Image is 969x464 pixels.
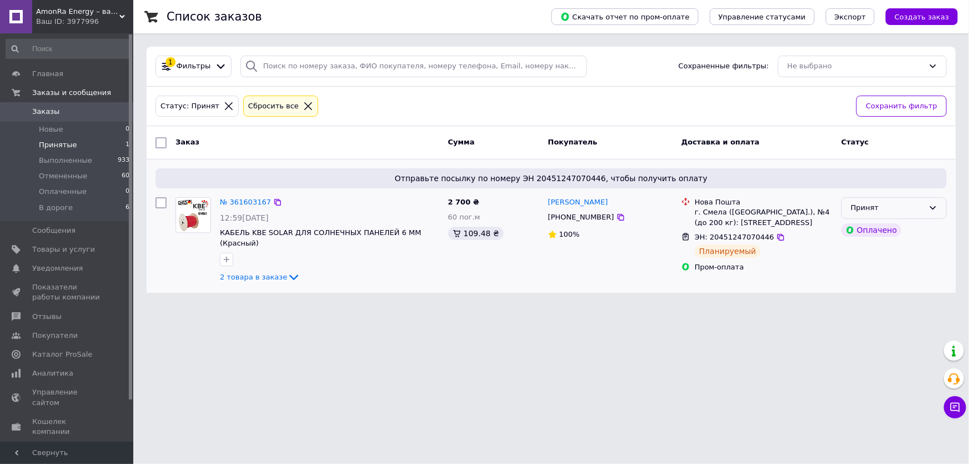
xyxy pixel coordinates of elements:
[448,227,504,240] div: 109.48 ₴
[125,140,129,150] span: 1
[719,13,806,21] span: Управление статусами
[122,171,129,181] span: 60
[32,107,59,117] span: Заказы
[826,8,875,25] button: Экспорт
[856,96,947,117] button: Сохранить фильтр
[841,138,869,146] span: Статус
[175,197,211,233] a: Фото товару
[175,138,199,146] span: Заказ
[875,12,958,21] a: Создать заказ
[448,198,479,206] span: 2 700 ₴
[220,273,287,281] span: 2 товара в заказе
[158,101,222,112] div: Статус: Принят
[39,140,77,150] span: Принятые
[246,101,301,112] div: Сбросить все
[32,282,103,302] span: Показатели работы компании
[6,39,130,59] input: Поиск
[220,198,271,206] a: № 361603167
[125,203,129,213] span: 6
[220,273,300,281] a: 2 товара в заказе
[448,138,475,146] span: Сумма
[695,262,832,272] div: Пром-оплата
[177,61,211,72] span: Фильтры
[118,156,129,166] span: 933
[895,13,949,21] span: Создать заказ
[560,12,690,22] span: Скачать отчет по пром-оплате
[695,207,832,227] div: г. Смела ([GEOGRAPHIC_DATA].), №4 (до 200 кг): [STREET_ADDRESS]
[944,396,966,418] button: Чат с покупателем
[32,245,95,255] span: Товары и услуги
[36,17,133,27] div: Ваш ID: 3977996
[125,187,129,197] span: 0
[710,8,815,25] button: Управление статусами
[32,331,78,341] span: Покупатели
[39,187,87,197] span: Оплаченные
[835,13,866,21] span: Экспорт
[886,8,958,25] button: Создать заказ
[165,57,175,67] div: 1
[32,312,62,322] span: Отзывы
[36,7,119,17] span: AmonRa Energy – ваш верный спутник в мире всегда заряженных гаджетов!
[841,223,901,237] div: Оплачено
[787,61,924,72] div: Не выбрано
[39,124,63,134] span: Новые
[548,197,608,208] a: [PERSON_NAME]
[679,61,769,72] span: Сохраненные фильтры:
[167,10,262,23] h1: Список заказов
[240,56,587,77] input: Поиск по номеру заказа, ФИО покупателя, номеру телефона, Email, номеру накладной
[39,171,87,181] span: Отмененные
[681,138,760,146] span: Доставка и оплата
[32,417,103,437] span: Кошелек компании
[125,124,129,134] span: 0
[32,368,73,378] span: Аналитика
[32,263,83,273] span: Уведомления
[548,213,614,221] span: [PHONE_NUMBER]
[39,156,92,166] span: Выполненные
[695,197,832,207] div: Нова Пошта
[32,387,103,407] span: Управление сайтом
[39,203,73,213] span: В дороге
[32,350,92,360] span: Каталог ProSale
[695,245,761,258] div: Планируемый
[548,138,598,146] span: Покупатель
[220,228,421,247] a: КАБЕЛЬ KBE SOLAR ДЛЯ СОЛНЕЧНЫХ ПАНЕЛЕЙ 6 ММ (Красный)
[851,202,924,214] div: Принят
[866,101,937,112] span: Сохранить фильтр
[695,233,774,241] span: ЭН: 20451247070446
[160,173,942,184] span: Отправьте посылку по номеру ЭН 20451247070446, чтобы получить оплату
[559,230,580,238] span: 100%
[551,8,699,25] button: Скачать отчет по пром-оплате
[32,226,76,236] span: Сообщения
[177,198,209,232] img: Фото товару
[32,88,111,98] span: Заказы и сообщения
[220,213,269,222] span: 12:59[DATE]
[448,213,480,221] span: 60 пог.м
[32,69,63,79] span: Главная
